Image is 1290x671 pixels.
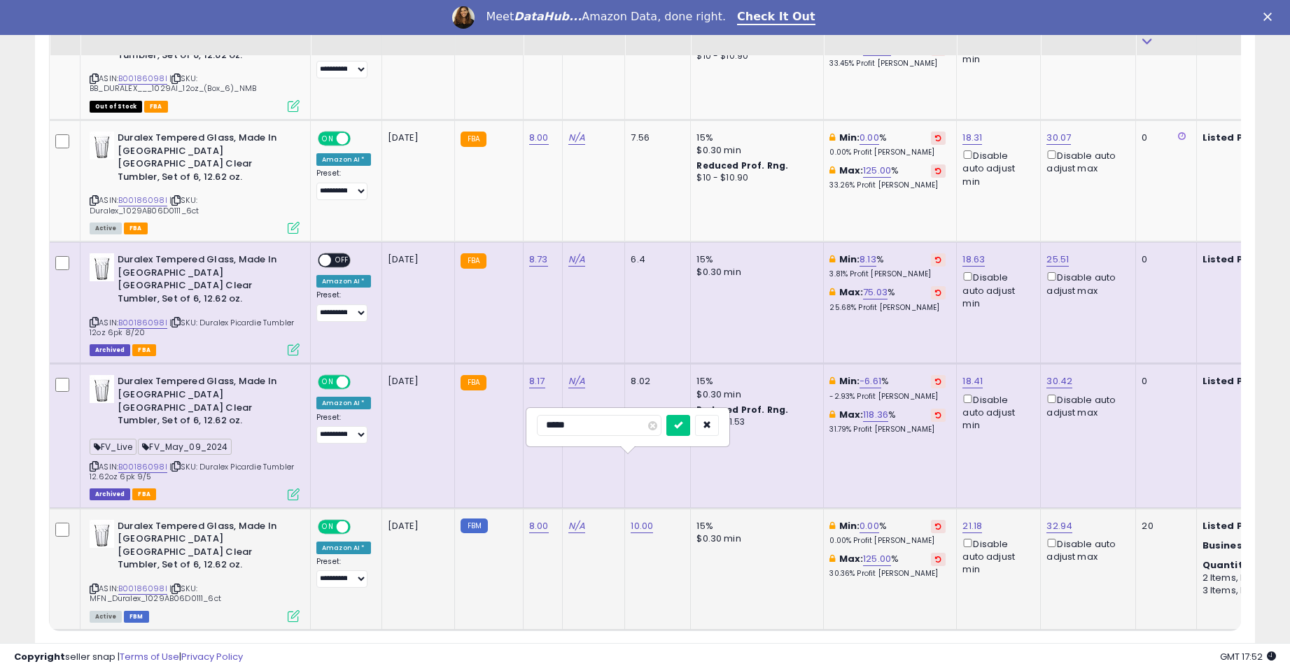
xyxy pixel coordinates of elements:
[461,253,486,269] small: FBA
[316,290,371,322] div: Preset:
[118,520,288,575] b: Duralex Tempered Glass, Made In [GEOGRAPHIC_DATA] [GEOGRAPHIC_DATA] Clear Tumbler, Set of 6, 12.6...
[124,611,149,623] span: FBM
[962,519,982,533] a: 21.18
[319,521,337,532] span: ON
[90,611,122,623] span: All listings currently available for purchase on Amazon
[568,374,585,388] a: N/A
[696,50,813,62] div: $10 - $10.90
[829,132,946,157] div: %
[124,223,148,234] span: FBA
[839,408,864,421] b: Max:
[529,519,549,533] a: 8.00
[1046,519,1072,533] a: 32.94
[860,519,879,533] a: 0.00
[90,375,300,498] div: ASIN:
[118,253,288,309] b: Duralex Tempered Glass, Made In [GEOGRAPHIC_DATA] [GEOGRAPHIC_DATA] Clear Tumbler, Set of 6, 12.6...
[863,408,888,422] a: 118.36
[118,132,288,187] b: Duralex Tempered Glass, Made In [GEOGRAPHIC_DATA] [GEOGRAPHIC_DATA] Clear Tumbler, Set of 6, 12.6...
[132,344,156,356] span: FBA
[1046,253,1069,267] a: 25.51
[514,10,582,23] i: DataHub...
[962,253,985,267] a: 18.63
[631,519,653,533] a: 10.00
[696,253,813,266] div: 15%
[181,650,243,663] a: Privacy Policy
[829,164,946,190] div: %
[829,520,946,546] div: %
[90,253,114,281] img: 31KZ-E2G+UL._SL40_.jpg
[349,376,371,388] span: OFF
[696,388,813,401] div: $0.30 min
[138,439,232,455] span: FV_May_09_2024
[696,144,813,157] div: $0.30 min
[696,132,813,144] div: 15%
[316,47,371,78] div: Preset:
[90,439,136,455] span: FV_Live
[316,397,371,409] div: Amazon AI *
[863,164,891,178] a: 125.00
[316,275,371,288] div: Amazon AI *
[962,536,1030,577] div: Disable auto adjust min
[829,375,946,401] div: %
[839,519,860,532] b: Min:
[14,651,243,664] div: seller snap | |
[631,132,680,144] div: 7.56
[120,650,179,663] a: Terms of Use
[461,132,486,147] small: FBA
[118,375,288,430] b: Duralex Tempered Glass, Made In [GEOGRAPHIC_DATA] [GEOGRAPHIC_DATA] Clear Tumbler, Set of 6, 12.6...
[1046,148,1125,175] div: Disable auto adjust max
[696,520,813,532] div: 15%
[90,520,114,548] img: 31KZ-E2G+UL._SL40_.jpg
[1046,392,1125,419] div: Disable auto adjust max
[962,269,1030,310] div: Disable auto adjust min
[461,518,488,533] small: FBM
[829,392,946,402] p: -2.93% Profit [PERSON_NAME]
[388,520,444,532] div: [DATE]
[829,536,946,546] p: 0.00% Profit [PERSON_NAME]
[319,376,337,388] span: ON
[696,266,813,278] div: $0.30 min
[452,6,475,29] img: Profile image for Georgie
[863,285,888,299] a: 75.03
[529,374,545,388] a: 8.17
[118,461,167,473] a: B00186098I
[1220,650,1276,663] span: 2025-09-15 17:52 GMT
[90,488,130,500] span: Listings that have been deleted from Seller Central
[118,195,167,206] a: B00186098I
[962,148,1030,188] div: Disable auto adjust min
[839,552,864,565] b: Max:
[486,10,726,24] div: Meet Amazon Data, done right.
[568,6,619,35] div: Additional Cost
[14,650,65,663] strong: Copyright
[829,59,946,69] p: 33.45% Profit [PERSON_NAME]
[132,488,156,500] span: FBA
[1203,253,1266,266] b: Listed Price:
[90,132,114,160] img: 31KZ-E2G+UL._SL40_.jpg
[829,303,946,313] p: 25.68% Profit [PERSON_NAME]
[90,583,221,604] span: | SKU: MFN_Duralex_1029AB06D0111_6ct
[1046,131,1071,145] a: 30.07
[829,553,946,579] div: %
[829,253,946,279] div: %
[829,269,946,279] p: 3.81% Profit [PERSON_NAME]
[737,10,815,25] a: Check It Out
[568,253,585,267] a: N/A
[388,6,449,35] div: Date Created
[829,181,946,190] p: 33.26% Profit [PERSON_NAME]
[1046,269,1125,297] div: Disable auto adjust max
[388,132,444,144] div: [DATE]
[696,532,813,545] div: $0.30 min
[1046,374,1072,388] a: 30.42
[90,132,300,232] div: ASIN:
[1142,375,1185,388] div: 0
[829,286,946,312] div: %
[90,317,294,338] span: | SKU: Duralex Picardie Tumbler 12oz 6pk 8/20
[829,409,946,435] div: %
[1203,131,1266,144] b: Listed Price:
[1203,374,1266,388] b: Listed Price:
[962,392,1030,432] div: Disable auto adjust min
[860,253,876,267] a: 8.13
[90,461,294,482] span: | SKU: Duralex Picardie Tumbler 12.62oz 6pk 9/5
[829,425,946,435] p: 31.79% Profit [PERSON_NAME]
[1203,539,1280,552] b: Business Price:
